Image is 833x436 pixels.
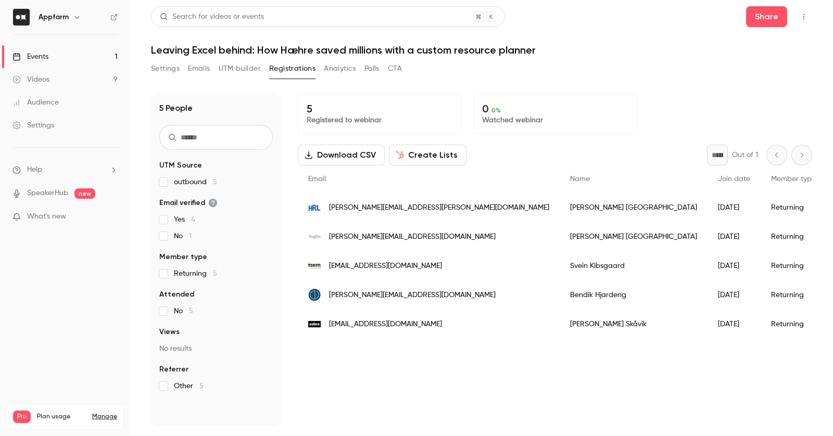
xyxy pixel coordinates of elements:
[27,164,42,175] span: Help
[12,164,118,175] li: help-dropdown-opener
[389,145,466,165] button: Create Lists
[159,198,218,208] span: Email verified
[12,74,49,85] div: Videos
[92,413,117,421] a: Manage
[560,310,708,339] div: [PERSON_NAME] Skåvik
[761,193,826,222] div: Returning
[39,12,69,22] h6: Appfarm
[189,233,192,240] span: 1
[329,261,442,272] span: [EMAIL_ADDRESS][DOMAIN_NAME]
[761,251,826,280] div: Returning
[308,318,321,330] img: zebraconsulting.no
[12,97,59,108] div: Audience
[560,251,708,280] div: Svein Kibsgaard
[159,160,273,391] section: facet-groups
[13,9,30,25] img: Appfarm
[308,289,321,301] img: excito.no
[219,60,261,77] button: UTM builder
[199,382,204,390] span: 5
[174,381,204,391] span: Other
[708,251,761,280] div: [DATE]
[12,52,48,62] div: Events
[718,175,750,183] span: Join date
[159,343,273,354] p: No results
[189,307,193,315] span: 5
[159,327,180,337] span: Views
[174,231,192,241] span: No
[159,160,202,171] span: UTM Source
[761,222,826,251] div: Returning
[329,290,496,301] span: [PERSON_NAME][EMAIL_ADDRESS][DOMAIN_NAME]
[159,252,207,262] span: Member type
[151,60,180,77] button: Settings
[269,60,315,77] button: Registrations
[174,214,195,225] span: Yes
[174,306,193,316] span: No
[388,60,402,77] button: CTA
[329,319,442,330] span: [EMAIL_ADDRESS][DOMAIN_NAME]
[771,175,816,183] span: Member type
[27,188,68,199] a: SpeakerHub
[329,232,496,242] span: [PERSON_NAME][EMAIL_ADDRESS][DOMAIN_NAME]
[482,102,627,115] p: 0
[570,175,590,183] span: Name
[159,102,193,114] h1: 5 People
[13,411,31,423] span: Pro
[308,230,321,243] img: voglio.no
[560,193,708,222] div: [PERSON_NAME] [GEOGRAPHIC_DATA]
[174,268,217,279] span: Returning
[159,289,194,300] span: Attended
[560,280,708,310] div: Bendik Hjardeng
[491,107,501,114] span: 0 %
[761,310,826,339] div: Returning
[27,211,66,222] span: What's new
[188,60,210,77] button: Emails
[298,145,385,165] button: Download CSV
[708,222,761,251] div: [DATE]
[324,60,356,77] button: Analytics
[308,201,321,214] img: hrl.no
[308,260,321,272] img: item.no
[159,364,188,375] span: Referrer
[191,216,195,223] span: 4
[174,177,217,187] span: outbound
[213,270,217,277] span: 5
[560,222,708,251] div: [PERSON_NAME] [GEOGRAPHIC_DATA]
[746,6,787,27] button: Share
[708,193,761,222] div: [DATE]
[307,102,452,115] p: 5
[708,310,761,339] div: [DATE]
[329,202,549,213] span: [PERSON_NAME][EMAIL_ADDRESS][PERSON_NAME][DOMAIN_NAME]
[37,413,86,421] span: Plan usage
[12,120,54,131] div: Settings
[708,280,761,310] div: [DATE]
[732,150,758,160] p: Out of 1
[151,44,812,56] h1: Leaving Excel behind: How Hæhre saved millions with a custom resource planner
[74,188,95,199] span: new
[761,280,826,310] div: Returning
[307,115,452,125] p: Registered to webinar
[213,178,217,186] span: 5
[160,11,264,22] div: Search for videos or events
[482,115,627,125] p: Watched webinar
[308,175,326,183] span: Email
[364,60,380,77] button: Polls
